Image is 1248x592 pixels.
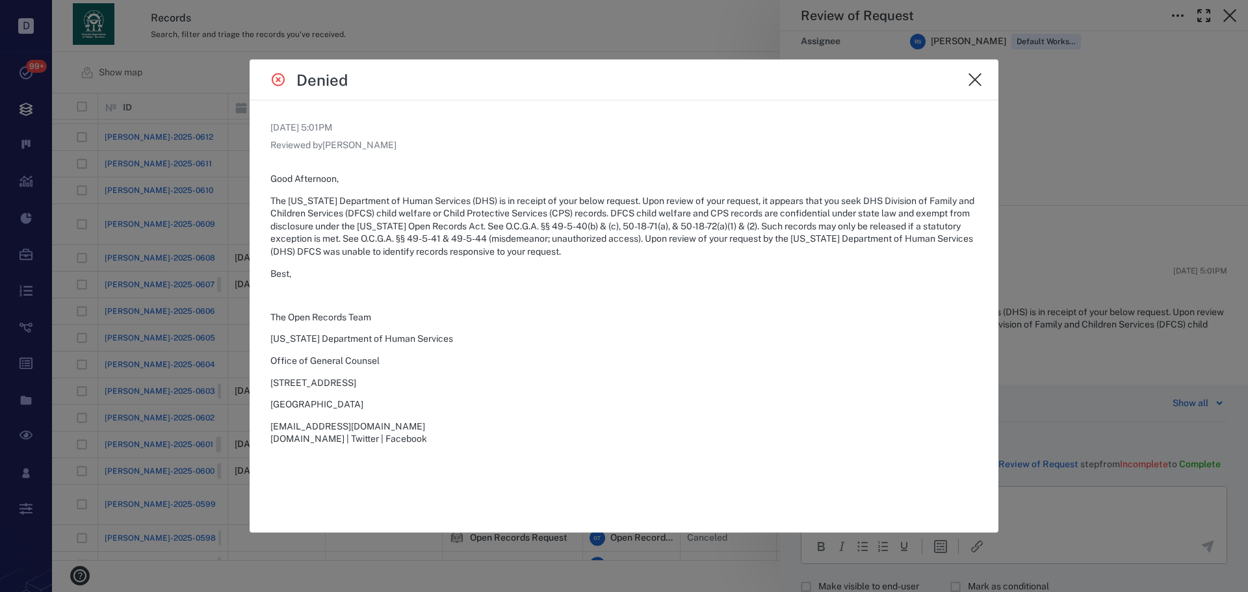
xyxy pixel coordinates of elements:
p: [GEOGRAPHIC_DATA] [270,398,978,411]
h4: Denied [296,70,348,89]
p: [US_STATE] Department of Human Services [270,333,978,346]
p: [EMAIL_ADDRESS][DOMAIN_NAME] [DOMAIN_NAME] | Twitter | Facebook [270,420,978,445]
body: Rich Text Area. Press ALT-0 for help. [10,10,415,22]
span: Help [29,9,56,21]
p: Office of General Counsel [270,355,978,368]
p: The [US_STATE] Department of Human Services (DHS) is in receipt of your below request. Upon revie... [270,194,978,258]
button: close [962,66,988,92]
p: Reviewed by [PERSON_NAME] [270,139,978,152]
p: [STREET_ADDRESS] [270,376,978,389]
p: Good Afternoon, [270,173,978,186]
p: [DATE] 5:01PM [270,121,978,134]
p: Best, [270,267,978,280]
p: The Open Records Team [270,311,978,324]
